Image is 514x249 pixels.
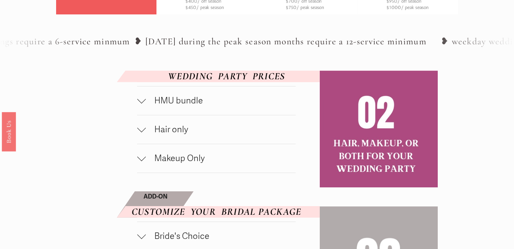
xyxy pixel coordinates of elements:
a: Book Us [2,112,16,151]
span: HMU bundle [146,95,295,106]
button: Hair only [137,115,295,144]
em: WEDDING PARTY PRICES [168,70,285,82]
button: HMU bundle [137,86,295,115]
strong: ADD-ON [144,193,168,200]
span: Makeup Only [146,153,295,164]
em: CUSTOMIZE YOUR BRIDAL PACKAGE [132,206,301,218]
span: Hair only [146,124,295,135]
button: Makeup Only [137,144,295,173]
span: Bride's Choice [146,231,295,241]
tspan: ❥ [DATE] during the peak season months require a 12-service minimum [134,36,427,48]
